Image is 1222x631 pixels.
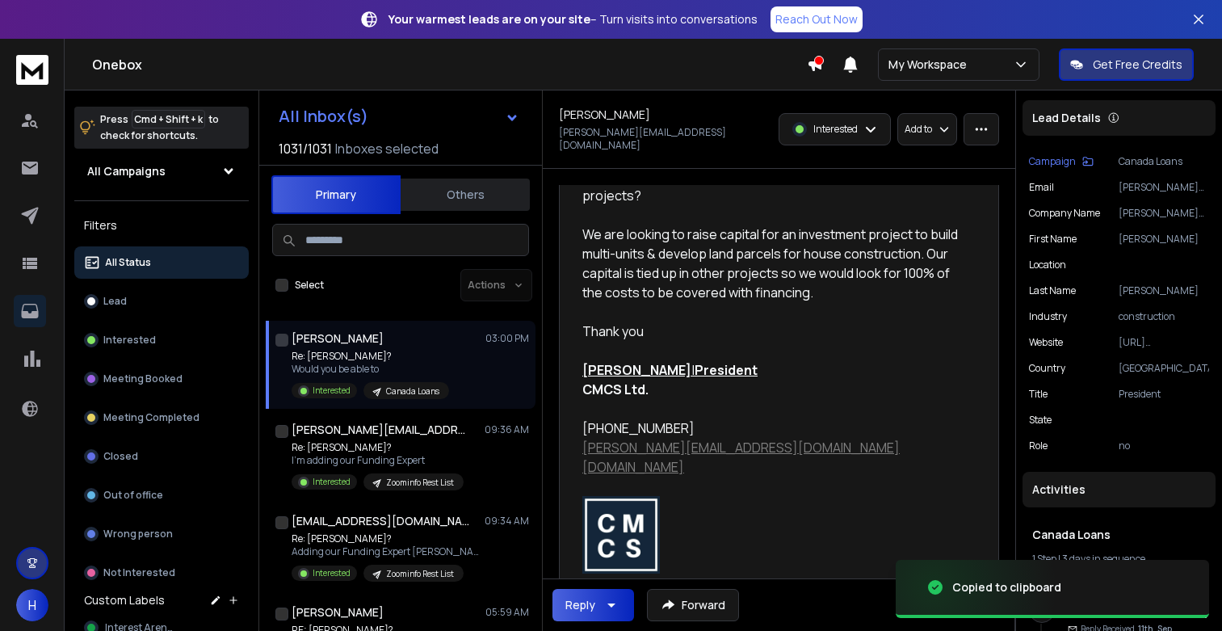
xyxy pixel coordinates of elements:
p: 09:34 AM [485,515,529,528]
button: H [16,589,48,621]
button: Wrong person [74,518,249,550]
p: Zoominfo Rest List [386,477,454,489]
p: Interested [813,123,858,136]
h3: Inboxes selected [335,139,439,158]
p: 09:36 AM [485,423,529,436]
p: Wrong person [103,528,173,541]
p: – Turn visits into conversations [388,11,758,27]
p: Country [1029,362,1065,375]
p: [PERSON_NAME][EMAIL_ADDRESS][DOMAIN_NAME] [559,126,769,152]
button: Not Interested [74,557,249,589]
p: Interested [313,476,351,488]
div: We are looking to raise capital for an investment project to build multi-units & develop land par... [582,225,963,302]
h3: Custom Labels [84,592,165,608]
p: Company Name [1029,207,1100,220]
h1: All Campaigns [87,163,166,179]
p: role [1029,440,1048,452]
p: Press to check for shortcuts. [100,111,219,144]
a: Reach Out Now [771,6,863,32]
p: Add to [905,123,932,136]
h3: Filters [74,214,249,237]
h1: [PERSON_NAME] [559,107,650,123]
h1: Canada Loans [1032,527,1206,543]
p: State [1029,414,1052,427]
div: Copied to clipboard [952,579,1061,595]
div: Would you be able to finance land development & construction projects? [582,166,963,574]
button: Reply [552,589,634,621]
p: [PERSON_NAME][EMAIL_ADDRESS][DOMAIN_NAME] [1119,181,1209,194]
a: [PERSON_NAME][EMAIL_ADDRESS][DOMAIN_NAME] [582,439,900,456]
p: location [1029,259,1066,271]
p: Interested [103,334,156,347]
p: Would you be able to [292,363,449,376]
button: Lead [74,285,249,318]
p: Zoominfo Rest List [386,568,454,580]
h1: [PERSON_NAME][EMAIL_ADDRESS][DOMAIN_NAME] +1 [292,422,469,438]
h1: All Inbox(s) [279,108,368,124]
button: Campaign [1029,155,1094,168]
b: [PERSON_NAME] [582,361,691,379]
div: [PHONE_NUMBER] [582,419,963,438]
button: All Status [74,246,249,279]
p: First Name [1029,233,1077,246]
p: 05:59 AM [485,606,529,619]
p: Adding our Funding Expert [PERSON_NAME] [292,545,485,558]
p: Lead [103,295,127,308]
h1: [EMAIL_ADDRESS][DOMAIN_NAME] +1 [292,513,469,529]
strong: Your warmest leads are on your site [388,11,590,27]
p: [URL][DOMAIN_NAME] [1119,336,1209,349]
p: construction [1119,310,1209,323]
p: website [1029,336,1063,349]
p: Get Free Credits [1093,57,1182,73]
p: Canada Loans [1119,155,1209,168]
b: President [695,361,758,379]
h1: [PERSON_NAME] [292,330,384,347]
button: All Campaigns [74,155,249,187]
p: Out of office [103,489,163,502]
button: Others [401,177,530,212]
p: Canada Loans [386,385,439,398]
p: Reach Out Now [775,11,858,27]
p: Last Name [1029,284,1076,297]
p: I'm adding our Funding Expert [292,454,464,467]
img: logo [16,55,48,85]
p: All Status [105,256,151,269]
button: Primary [271,175,401,214]
label: Select [295,279,324,292]
span: 1031 / 1031 [279,139,332,158]
p: My Workspace [888,57,973,73]
p: [PERSON_NAME] [1119,233,1209,246]
div: Thank you [582,322,963,341]
button: Get Free Credits [1059,48,1194,81]
p: [PERSON_NAME] Contracting Services Ltd. [1119,207,1209,220]
p: Campaign [1029,155,1076,168]
p: [GEOGRAPHIC_DATA] [1119,362,1209,375]
p: Re: [PERSON_NAME]? [292,532,485,545]
button: Out of office [74,479,249,511]
span: Cmd + Shift + k [132,110,205,128]
a: [DOMAIN_NAME] [582,458,684,476]
button: Meeting Booked [74,363,249,395]
img: AIorK4y6ct6Mbi4isgfWyKa_0Z7etbawRTlKDuGx7Is_bZm2uewHW2XUBAFfEAmoLWYJCxlC6vRST44 [582,496,660,574]
button: Meeting Completed [74,402,249,434]
button: All Inbox(s) [266,100,532,133]
h1: Onebox [92,55,807,74]
button: Closed [74,440,249,473]
b: CMCS Ltd. [582,381,649,398]
button: Forward [647,589,739,621]
p: Interested [313,567,351,579]
p: Meeting Booked [103,372,183,385]
p: title [1029,388,1048,401]
p: [PERSON_NAME] [1119,284,1209,297]
p: no [1119,440,1209,452]
p: Lead Details [1032,110,1101,126]
h1: [PERSON_NAME] [292,604,384,620]
p: Email [1029,181,1054,194]
p: industry [1029,310,1067,323]
div: Reply [565,597,595,613]
p: Interested [313,385,351,397]
p: Meeting Completed [103,411,199,424]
